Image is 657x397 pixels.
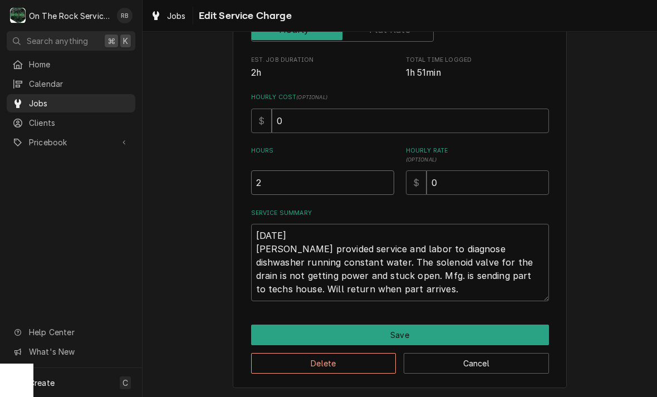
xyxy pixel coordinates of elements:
[251,56,394,65] span: Est. Job Duration
[117,8,133,23] div: Ray Beals's Avatar
[251,93,549,102] label: Hourly Cost
[107,35,115,47] span: ⌘
[251,56,394,80] div: Est. Job Duration
[7,133,135,151] a: Go to Pricebook
[406,56,549,65] span: Total Time Logged
[251,146,394,195] div: [object Object]
[29,378,55,388] span: Create
[251,66,394,80] span: Est. Job Duration
[251,325,549,345] div: Button Group Row
[7,75,135,93] a: Calendar
[251,93,549,133] div: Hourly Cost
[29,117,130,129] span: Clients
[7,94,135,112] a: Jobs
[7,323,135,341] a: Go to Help Center
[406,67,441,78] span: 1h 51min
[10,8,26,23] div: O
[406,56,549,80] div: Total Time Logged
[29,136,113,148] span: Pricebook
[251,345,549,374] div: Button Group Row
[123,35,128,47] span: K
[251,325,549,345] button: Save
[406,146,549,195] div: [object Object]
[251,224,549,301] textarea: [DATE] [PERSON_NAME] provided service and labor to diagnose dishwasher running constant water. Th...
[7,342,135,361] a: Go to What's New
[7,55,135,73] a: Home
[146,7,190,25] a: Jobs
[27,35,88,47] span: Search anything
[406,156,437,163] span: ( optional )
[29,78,130,90] span: Calendar
[251,209,549,218] label: Service Summary
[404,353,549,374] button: Cancel
[29,10,111,22] div: On The Rock Services
[7,31,135,51] button: Search anything⌘K
[122,377,128,389] span: C
[29,58,130,70] span: Home
[117,8,133,23] div: RB
[406,170,426,195] div: $
[29,326,129,338] span: Help Center
[251,209,549,301] div: Service Summary
[251,353,396,374] button: Delete
[7,114,135,132] a: Clients
[251,109,272,133] div: $
[251,325,549,374] div: Button Group
[296,94,327,100] span: ( optional )
[29,346,129,357] span: What's New
[195,8,292,23] span: Edit Service Charge
[10,8,26,23] div: On The Rock Services's Avatar
[406,66,549,80] span: Total Time Logged
[406,146,549,164] label: Hourly Rate
[29,97,130,109] span: Jobs
[251,67,261,78] span: 2h
[251,146,394,164] label: Hours
[167,10,186,22] span: Jobs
